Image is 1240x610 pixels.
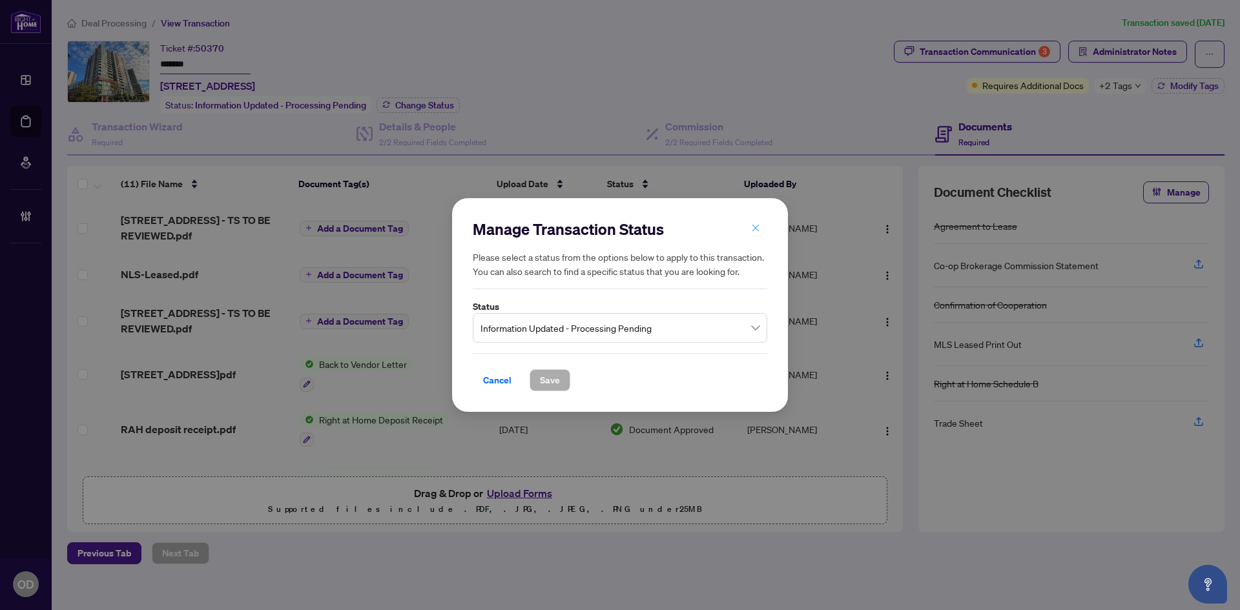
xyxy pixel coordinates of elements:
h5: Please select a status from the options below to apply to this transaction. You can also search t... [473,250,767,278]
button: Cancel [473,369,522,391]
h2: Manage Transaction Status [473,219,767,239]
span: Information Updated - Processing Pending [480,316,759,340]
button: Save [530,369,570,391]
span: Cancel [483,370,512,391]
label: Status [473,300,767,314]
button: Open asap [1188,565,1227,604]
span: close [751,223,760,232]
